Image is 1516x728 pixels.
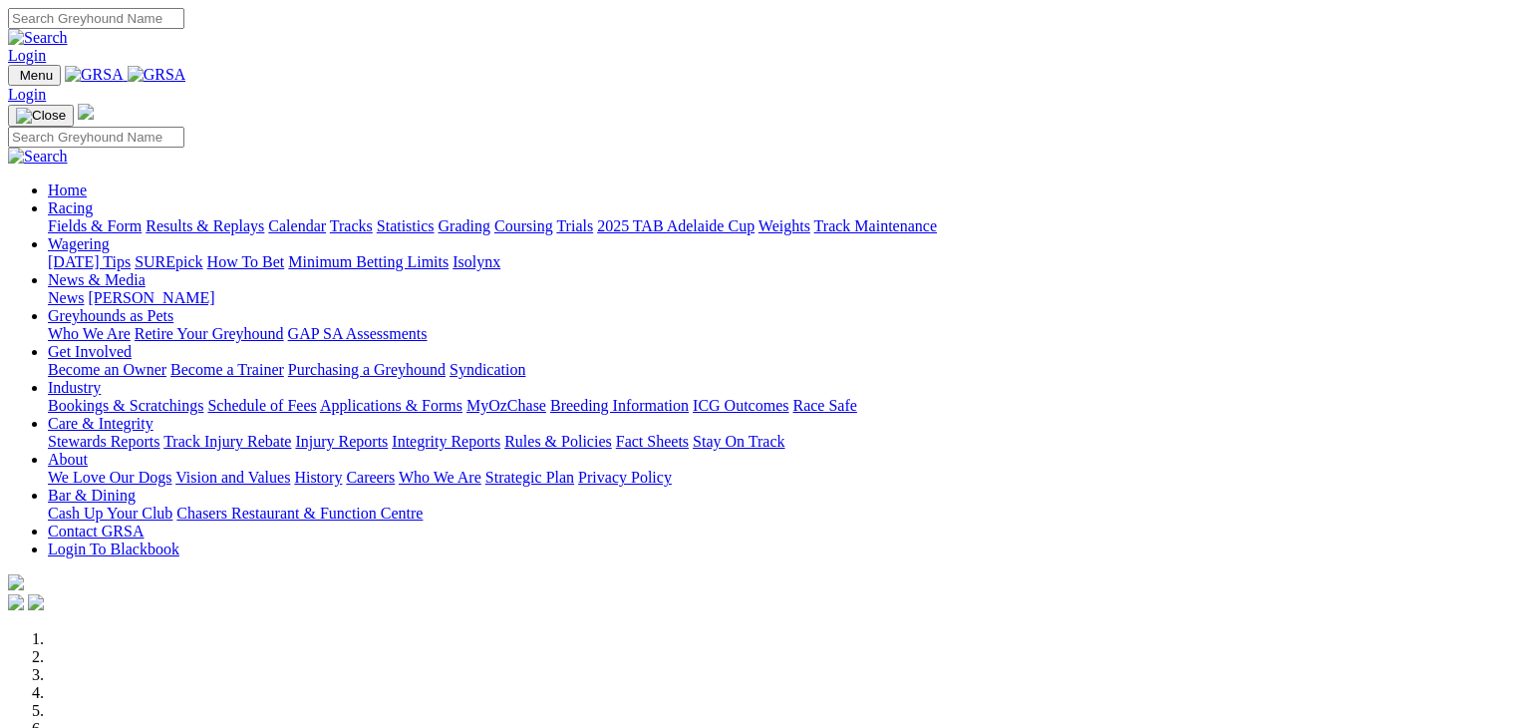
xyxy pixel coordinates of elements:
[578,469,672,486] a: Privacy Policy
[48,325,1508,343] div: Greyhounds as Pets
[48,235,110,252] a: Wagering
[556,217,593,234] a: Trials
[175,469,290,486] a: Vision and Values
[48,253,131,270] a: [DATE] Tips
[295,433,388,450] a: Injury Reports
[16,108,66,124] img: Close
[8,105,74,127] button: Toggle navigation
[48,541,179,557] a: Login To Blackbook
[550,397,689,414] a: Breeding Information
[48,469,1508,487] div: About
[146,217,264,234] a: Results & Replays
[128,66,186,84] img: GRSA
[693,397,788,414] a: ICG Outcomes
[8,574,24,590] img: logo-grsa-white.png
[8,148,68,166] img: Search
[48,487,136,504] a: Bar & Dining
[48,523,144,540] a: Contact GRSA
[758,217,810,234] a: Weights
[48,343,132,360] a: Get Involved
[48,397,1508,415] div: Industry
[78,104,94,120] img: logo-grsa-white.png
[48,379,101,396] a: Industry
[693,433,784,450] a: Stay On Track
[792,397,856,414] a: Race Safe
[814,217,937,234] a: Track Maintenance
[399,469,481,486] a: Who We Are
[494,217,553,234] a: Coursing
[48,505,1508,523] div: Bar & Dining
[48,289,1508,307] div: News & Media
[48,433,1508,451] div: Care & Integrity
[330,217,373,234] a: Tracks
[392,433,500,450] a: Integrity Reports
[48,325,131,342] a: Who We Are
[176,505,423,522] a: Chasers Restaurant & Function Centre
[48,199,93,216] a: Racing
[466,397,546,414] a: MyOzChase
[48,289,84,306] a: News
[48,271,146,288] a: News & Media
[8,47,46,64] a: Login
[504,433,612,450] a: Rules & Policies
[65,66,124,84] img: GRSA
[48,433,159,450] a: Stewards Reports
[377,217,435,234] a: Statistics
[294,469,342,486] a: History
[288,361,446,378] a: Purchasing a Greyhound
[28,594,44,610] img: twitter.svg
[450,361,525,378] a: Syndication
[616,433,689,450] a: Fact Sheets
[453,253,500,270] a: Isolynx
[8,29,68,47] img: Search
[485,469,574,486] a: Strategic Plan
[48,451,88,468] a: About
[135,253,202,270] a: SUREpick
[8,65,61,86] button: Toggle navigation
[48,361,1508,379] div: Get Involved
[48,415,153,432] a: Care & Integrity
[48,469,171,486] a: We Love Our Dogs
[48,217,142,234] a: Fields & Form
[48,397,203,414] a: Bookings & Scratchings
[320,397,462,414] a: Applications & Forms
[207,253,285,270] a: How To Bet
[8,8,184,29] input: Search
[48,361,166,378] a: Become an Owner
[20,68,53,83] span: Menu
[8,127,184,148] input: Search
[135,325,284,342] a: Retire Your Greyhound
[8,594,24,610] img: facebook.svg
[48,253,1508,271] div: Wagering
[48,182,87,198] a: Home
[597,217,755,234] a: 2025 TAB Adelaide Cup
[439,217,490,234] a: Grading
[346,469,395,486] a: Careers
[88,289,214,306] a: [PERSON_NAME]
[48,217,1508,235] div: Racing
[163,433,291,450] a: Track Injury Rebate
[207,397,316,414] a: Schedule of Fees
[288,253,449,270] a: Minimum Betting Limits
[8,86,46,103] a: Login
[48,307,173,324] a: Greyhounds as Pets
[268,217,326,234] a: Calendar
[288,325,428,342] a: GAP SA Assessments
[48,505,172,522] a: Cash Up Your Club
[170,361,284,378] a: Become a Trainer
